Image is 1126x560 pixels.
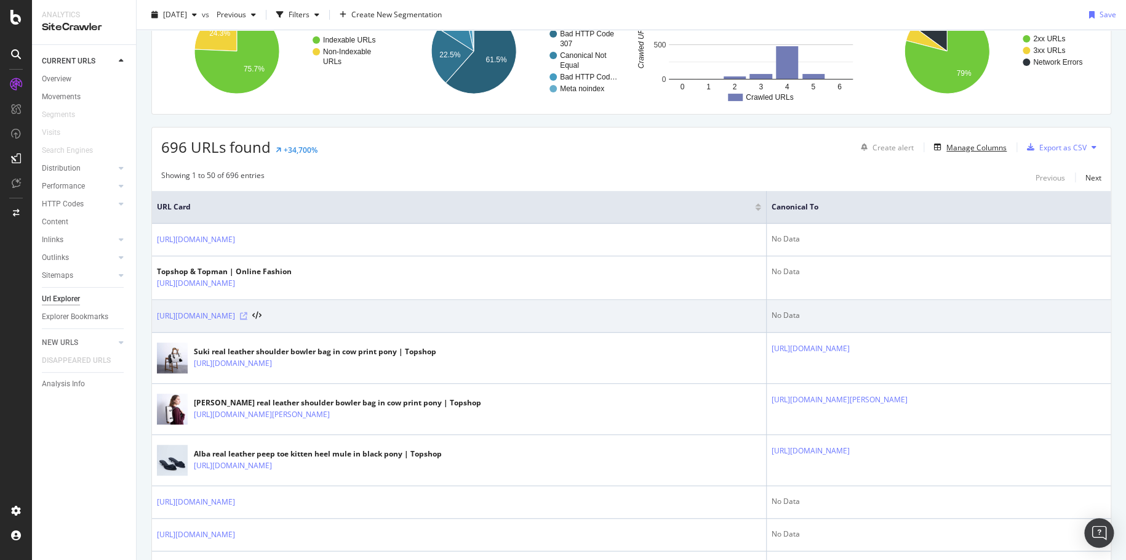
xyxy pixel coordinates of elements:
img: main image [157,440,188,480]
a: [URL][DOMAIN_NAME] [194,357,272,370]
div: Url Explorer [42,293,80,306]
a: [URL][DOMAIN_NAME][PERSON_NAME] [194,408,330,421]
div: Movements [42,91,81,103]
button: Manage Columns [929,140,1007,155]
a: Overview [42,73,127,86]
div: CURRENT URLS [42,55,95,68]
text: 6 [837,83,842,91]
div: No Data [772,310,1106,321]
div: Content [42,216,68,229]
div: SiteCrawler [42,20,126,34]
a: Distribution [42,162,115,175]
text: 79% [956,68,971,77]
button: Next [1085,170,1101,185]
div: Suki real leather shoulder bowler bag in cow print pony | Topshop [194,346,436,357]
text: 1 [706,83,711,91]
a: Performance [42,180,115,193]
a: DISAPPEARED URLS [42,354,123,367]
text: Indexable URLs [323,36,375,44]
text: 3xx URLs [1033,46,1065,55]
text: 0 [662,75,666,84]
text: URLs [323,57,341,66]
a: Url Explorer [42,293,127,306]
span: vs [202,9,212,20]
text: 61.5% [485,55,506,64]
div: Next [1085,172,1101,183]
a: [URL][DOMAIN_NAME] [157,277,235,290]
button: Previous [1036,170,1065,185]
text: Meta noindex [560,84,604,93]
div: Filters [289,9,309,20]
text: 22.5% [439,51,460,59]
span: Create New Segmentation [351,9,442,20]
div: Open Intercom Messenger [1084,518,1114,548]
img: main image [157,338,188,378]
div: Search Engines [42,144,93,157]
div: NEW URLS [42,336,78,349]
button: Create alert [856,137,914,157]
button: Create New Segmentation [335,5,447,25]
a: Explorer Bookmarks [42,310,127,323]
a: Content [42,216,127,229]
div: Create alert [872,142,914,153]
div: DISAPPEARED URLS [42,354,111,367]
div: Visits [42,126,60,139]
text: Bad HTTP Code [560,30,614,38]
div: No Data [772,266,1106,277]
div: Performance [42,180,85,193]
button: [DATE] [146,5,202,25]
div: Previous [1036,172,1065,183]
div: Save [1100,9,1116,20]
a: HTTP Codes [42,198,115,211]
a: CURRENT URLS [42,55,115,68]
a: [URL][DOMAIN_NAME] [194,460,272,472]
div: [PERSON_NAME] real leather shoulder bowler bag in cow print pony | Topshop [194,397,481,408]
text: Crawled URLs [746,93,793,102]
div: Segments [42,108,75,121]
a: [URL][DOMAIN_NAME][PERSON_NAME] [772,394,908,406]
text: 0 [680,83,684,91]
div: Analytics [42,10,126,20]
a: [URL][DOMAIN_NAME] [157,310,235,322]
text: 307 [560,39,572,48]
text: 3 [759,83,763,91]
span: Canonical To [772,201,1087,213]
span: 2025 Aug. 19th [163,9,187,20]
div: Manage Columns [946,142,1007,153]
button: Export as CSV [1022,137,1087,157]
button: Previous [212,5,261,25]
a: Analysis Info [42,378,127,391]
a: [URL][DOMAIN_NAME] [157,529,235,541]
text: 14.9% [924,23,945,32]
a: Inlinks [42,233,115,246]
span: URL Card [157,201,752,213]
a: Outlinks [42,251,115,264]
a: Segments [42,108,87,121]
div: Export as CSV [1039,142,1087,153]
button: Save [1084,5,1116,25]
a: [URL][DOMAIN_NAME] [772,343,850,355]
text: Crawled URLs [637,21,645,68]
text: 2xx URLs [1033,34,1065,43]
text: 75.7% [244,65,265,73]
a: Visits [42,126,73,139]
div: Sitemaps [42,269,73,282]
text: 4 [785,83,789,91]
text: Bad HTTP Cod… [560,73,617,81]
button: View HTML Source [252,312,262,320]
text: 24.3% [209,29,230,38]
div: No Data [772,529,1106,540]
a: Movements [42,91,127,103]
a: Sitemaps [42,269,115,282]
div: Topshop & Topman | Online Fashion [157,266,292,277]
div: No Data [772,233,1106,245]
div: Distribution [42,162,81,175]
text: 500 [653,41,666,49]
a: [URL][DOMAIN_NAME] [157,496,235,508]
div: Overview [42,73,71,86]
span: 696 URLs found [161,137,271,157]
text: 5 [811,83,815,91]
text: Equal [560,61,579,70]
button: Filters [271,5,324,25]
text: Network Errors [1033,58,1082,67]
